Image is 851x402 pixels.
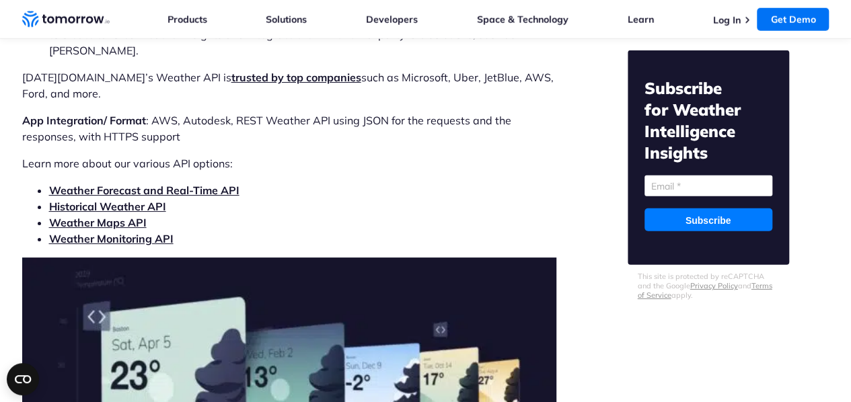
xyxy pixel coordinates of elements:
input: Subscribe [644,208,772,231]
input: Email * [644,175,772,196]
a: Get Demo [757,8,829,31]
a: Log In [712,14,740,26]
p: Learn more about our various API options: [22,155,556,171]
a: Weather Monitoring API [49,232,174,245]
p: : AWS, Autodesk, REST Weather API using JSON for the requests and the responses, with HTTPS support [22,112,556,145]
h2: Subscribe for Weather Intelligence Insights [644,77,772,163]
a: trusted by top companies [231,71,361,84]
a: Space & Technology [477,13,568,26]
a: Privacy Policy [690,281,738,290]
a: Developers [366,13,418,26]
button: Open CMP widget [7,363,39,395]
a: Home link [22,9,110,30]
a: Weather Forecast and Real-Time API [49,184,239,197]
strong: App Integration/ Format [22,114,146,127]
p: This site is protected by reCAPTCHA and the Google and apply. [638,272,779,300]
a: Weather Maps API [49,216,147,229]
a: Products [168,13,207,26]
a: Learn [628,13,654,26]
a: Solutions [266,13,307,26]
a: Historical Weather API [49,200,166,213]
a: Terms of Service [638,281,772,300]
p: [DATE][DOMAIN_NAME]’s Weather API is such as Microsoft, Uber, JetBlue, AWS, Ford, and more. [22,69,556,102]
